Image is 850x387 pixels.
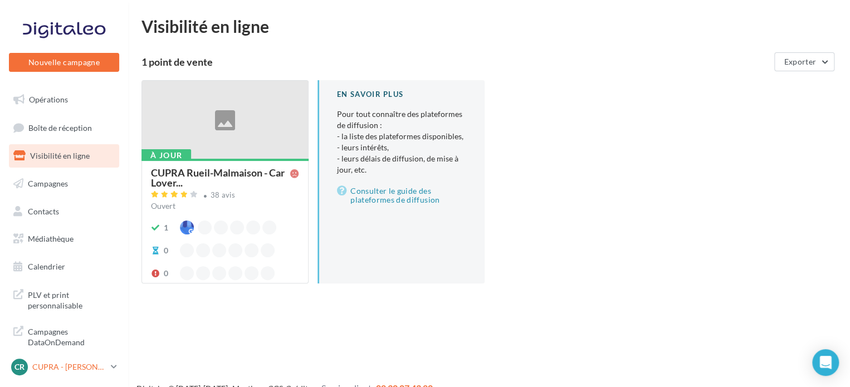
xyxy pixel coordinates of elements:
span: Campagnes [28,179,68,188]
a: Visibilité en ligne [7,144,121,168]
a: Boîte de réception [7,116,121,140]
span: Contacts [28,206,59,215]
p: CUPRA - [PERSON_NAME] [32,361,106,373]
span: Médiathèque [28,234,74,243]
span: Visibilité en ligne [30,151,90,160]
div: À jour [141,149,191,161]
div: 0 [164,268,168,279]
li: - leurs délais de diffusion, de mise à jour, etc. [337,153,467,175]
div: 1 point de vente [141,57,770,67]
li: - la liste des plateformes disponibles, [337,131,467,142]
a: Opérations [7,88,121,111]
div: 38 avis [211,192,235,199]
span: Calendrier [28,262,65,271]
span: Ouvert [151,201,175,210]
button: Exporter [774,52,834,71]
div: En savoir plus [337,89,467,100]
a: Médiathèque [7,227,121,251]
span: Exporter [784,57,816,66]
span: Campagnes DataOnDemand [28,324,115,348]
button: Nouvelle campagne [9,53,119,72]
p: Pour tout connaître des plateformes de diffusion : [337,109,467,175]
span: Opérations [29,95,68,104]
a: Campagnes DataOnDemand [7,320,121,352]
span: Boîte de réception [28,123,92,132]
span: CUPRA Rueil-Malmaison - Car Lover... [151,168,290,188]
a: Contacts [7,200,121,223]
span: PLV et print personnalisable [28,287,115,311]
li: - leurs intérêts, [337,142,467,153]
a: Campagnes [7,172,121,195]
a: Consulter le guide des plateformes de diffusion [337,184,467,207]
a: Calendrier [7,255,121,278]
div: Visibilité en ligne [141,18,837,35]
div: Open Intercom Messenger [812,349,839,376]
div: 1 [164,222,168,233]
span: CR [14,361,25,373]
div: 0 [164,245,168,256]
a: CR CUPRA - [PERSON_NAME] [9,356,119,378]
a: 38 avis [151,189,299,203]
a: PLV et print personnalisable [7,283,121,316]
